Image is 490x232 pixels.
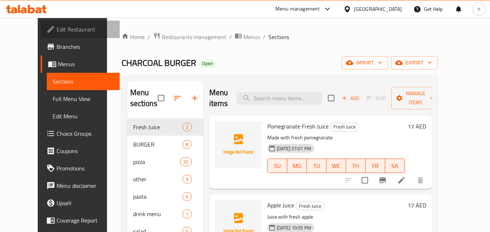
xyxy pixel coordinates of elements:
[236,92,322,105] input: search
[199,60,216,67] span: Open
[41,38,120,55] a: Branches
[296,202,324,210] span: Fresh Juice
[388,161,402,171] span: SA
[182,210,192,218] div: items
[133,175,183,184] span: other
[339,93,362,104] span: Add item
[346,159,366,173] button: TH
[274,145,314,152] span: [DATE] 07:01 PM
[122,33,145,41] a: Home
[310,161,324,171] span: TU
[307,159,326,173] button: TU
[324,90,339,106] span: Select section
[148,33,150,41] li: /
[368,161,382,171] span: FR
[349,161,363,171] span: TH
[408,121,426,131] h6: 17 AED
[127,118,203,136] div: Fresh Juice2
[57,129,114,138] span: Choice Groups
[133,192,183,201] span: pasta
[408,200,426,210] h6: 17 AED
[130,87,158,109] h2: Menu sections
[330,123,359,131] div: Fresh Juice
[296,202,325,210] div: Fresh Juice
[41,55,120,73] a: Menus
[53,112,114,121] span: Edit Menu
[182,175,192,184] div: items
[183,176,191,183] span: 9
[412,172,429,189] button: delete
[397,176,406,185] a: Edit menu item
[354,5,402,13] div: [GEOGRAPHIC_DATA]
[180,159,191,165] span: 20
[341,94,360,102] span: Add
[127,136,203,153] div: BURGER8
[362,93,391,104] span: Select section first
[329,161,343,171] span: WE
[182,123,192,131] div: items
[374,172,391,189] button: Branch-specific-item
[169,89,186,107] span: Sort sections
[53,94,114,103] span: Full Menu View
[57,164,114,173] span: Promotions
[397,58,432,67] span: export
[183,124,191,131] span: 2
[186,89,203,107] button: Add section
[127,205,203,223] div: drink menu1
[41,21,120,38] a: Edit Restaurant
[133,210,183,218] span: drink menu
[47,90,120,107] a: Full Menu View
[53,77,114,86] span: Sections
[267,159,287,173] button: SU
[347,58,382,67] span: import
[271,161,284,171] span: SU
[215,121,262,168] img: Pomegranate Fresh Juice
[127,153,203,170] div: pizza20
[267,121,329,132] span: Pomegranate Fresh Juice
[162,33,226,41] span: Restaurants management
[243,33,260,41] span: Menus
[391,87,440,109] button: Manage items
[127,170,203,188] div: other9
[47,107,120,125] a: Edit Menu
[366,159,385,173] button: FR
[183,141,191,148] span: 8
[326,159,346,173] button: WE
[274,224,314,231] span: [DATE] 10:55 PM
[133,123,183,131] span: Fresh Juice
[153,32,226,42] a: Restaurants management
[180,157,192,166] div: items
[267,133,405,142] p: Made with fresh pomegranate
[133,157,180,166] span: pizza
[330,123,359,131] span: Fresh Juice
[182,192,192,201] div: items
[342,56,388,69] button: import
[41,142,120,160] a: Coupons
[41,177,120,194] a: Menu disclaimer
[267,212,405,222] p: Juice with fresh apple
[122,55,196,71] span: CHARCOAL BURGER
[57,25,114,34] span: Edit Restaurant
[209,87,228,109] h2: Menu items
[478,5,481,13] span: h
[47,73,120,90] a: Sections
[127,188,203,205] div: pasta6
[275,5,320,13] div: Menu-management
[57,42,114,51] span: Branches
[199,59,216,68] div: Open
[287,159,307,173] button: MO
[133,140,183,149] span: BURGER
[268,33,289,41] span: Sections
[183,193,191,200] span: 6
[41,194,120,212] a: Upsell
[339,93,362,104] button: Add
[122,32,438,42] nav: breadcrumb
[357,173,372,188] span: Select to update
[235,32,260,42] a: Menus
